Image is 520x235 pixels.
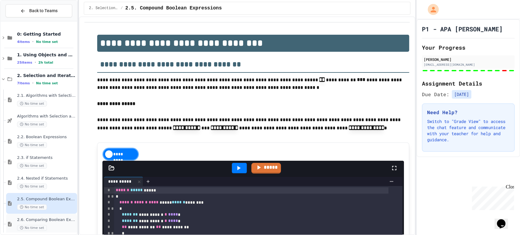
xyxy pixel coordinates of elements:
span: Algorithms with Selection and Repetition - Topic 2.1 [17,114,76,119]
span: 4 items [17,40,30,44]
span: 2.1. Algorithms with Selection and Repetition [17,93,76,98]
div: [PERSON_NAME] [424,57,513,62]
span: 2.2. Boolean Expressions [17,135,76,140]
p: Switch to "Grade View" to access the chat feature and communicate with your teacher for help and ... [427,118,509,143]
h2: Your Progress [422,43,515,52]
span: 2. Selection and Iteration [17,73,76,78]
span: 2.5. Compound Boolean Expressions [17,197,76,202]
h3: Need Help? [427,109,509,116]
span: 2. Selection and Iteration [89,6,118,11]
span: No time set [17,163,47,169]
span: 2h total [38,61,53,65]
span: No time set [36,40,58,44]
span: 2.3. if Statements [17,155,76,160]
span: Due Date: [422,91,449,98]
iframe: chat widget [469,184,514,210]
h2: Assignment Details [422,79,515,88]
iframe: chat widget [494,211,514,229]
span: 0: Getting Started [17,31,76,37]
span: No time set [17,184,47,189]
h1: P1 - APA [PERSON_NAME] [422,25,502,33]
div: [EMAIL_ADDRESS][DOMAIN_NAME] [424,62,513,67]
span: No time set [17,142,47,148]
span: No time set [17,225,47,231]
span: 2.5. Compound Boolean Expressions [125,5,222,12]
span: • [32,39,34,44]
span: No time set [17,101,47,107]
span: No time set [17,121,47,127]
span: 2.6. Comparing Boolean Expressions ([PERSON_NAME] Laws) [17,217,76,223]
span: [DATE] [452,90,471,99]
span: 2.4. Nested if Statements [17,176,76,181]
span: Back to Teams [29,8,58,14]
span: No time set [36,81,58,85]
span: • [32,81,34,86]
span: No time set [17,204,47,210]
div: My Account [421,2,440,16]
span: 25 items [17,61,32,65]
span: 7 items [17,81,30,85]
span: / [121,6,123,11]
span: 1. Using Objects and Methods [17,52,76,58]
button: Back to Teams [5,4,72,17]
span: • [35,60,36,65]
div: Chat with us now!Close [2,2,42,39]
